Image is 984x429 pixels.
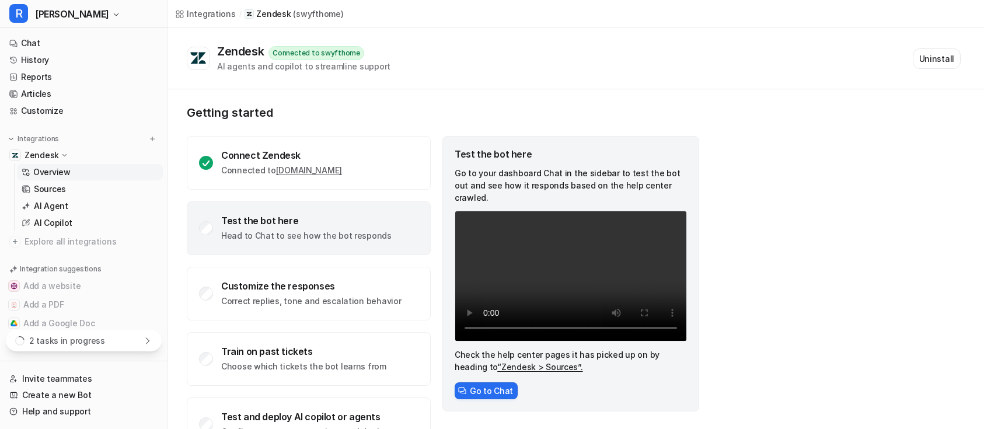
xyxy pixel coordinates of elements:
button: Integrations [5,133,62,145]
p: 2 tasks in progress [29,334,105,347]
img: Add a website [11,282,18,290]
img: Add a Google Doc [11,320,18,327]
p: Head to Chat to see how the bot responds [221,230,392,242]
div: Zendesk [217,44,268,58]
a: Help and support [5,403,163,420]
p: Overview [33,166,71,178]
p: Correct replies, tone and escalation behavior [221,295,401,307]
span: [PERSON_NAME] [35,6,109,22]
div: Integrations [187,8,236,20]
span: R [9,4,28,23]
p: Integrations [18,134,59,144]
a: AI Agent [17,198,163,214]
a: Integrations [175,8,236,20]
p: Sources [34,183,66,195]
img: explore all integrations [9,236,21,247]
a: Sources [17,181,163,197]
a: AI Copilot [17,215,163,231]
div: Test the bot here [221,215,392,226]
a: Overview [17,164,163,180]
a: [DOMAIN_NAME] [276,165,342,175]
p: Zendesk [256,8,291,20]
p: Check the help center pages it has picked up on by heading to [455,348,687,373]
p: Choose which tickets the bot learns from [221,361,386,372]
p: AI Copilot [34,217,72,229]
p: Getting started [187,106,700,120]
p: AI Agent [34,200,68,212]
div: Test and deploy AI copilot or agents [221,411,389,423]
p: Integration suggestions [20,264,101,274]
img: Zendesk logo [190,51,207,65]
a: Chat [5,35,163,51]
div: Test the bot here [455,148,687,160]
a: Customize [5,103,163,119]
div: Train on past tickets [221,346,386,357]
button: Go to Chat [455,382,518,399]
button: Add a Google DocAdd a Google Doc [5,314,163,333]
p: Go to your dashboard Chat in the sidebar to test the bot out and see how it responds based on the... [455,167,687,204]
a: Reports [5,69,163,85]
div: Connected to swyfthome [268,46,364,60]
img: expand menu [7,135,15,143]
div: Customize the responses [221,280,401,292]
a: “Zendesk > Sources”. [497,362,582,372]
div: AI agents and copilot to streamline support [217,60,390,72]
a: Zendesk(swyfthome) [245,8,343,20]
img: Zendesk [12,152,19,159]
a: History [5,52,163,68]
a: Create a new Bot [5,387,163,403]
div: Connect Zendesk [221,149,342,161]
p: Connected to [221,165,342,176]
button: Add a PDFAdd a PDF [5,295,163,314]
span: / [239,9,242,19]
span: Explore all integrations [25,232,158,251]
img: menu_add.svg [148,135,156,143]
p: Zendesk [25,149,59,161]
a: Invite teammates [5,371,163,387]
img: Add a PDF [11,301,18,308]
a: Explore all integrations [5,233,163,250]
a: Articles [5,86,163,102]
button: Add a websiteAdd a website [5,277,163,295]
video: Your browser does not support the video tag. [455,211,687,341]
button: Uninstall [913,48,961,69]
p: ( swyfthome ) [293,8,343,20]
img: ChatIcon [458,386,466,395]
